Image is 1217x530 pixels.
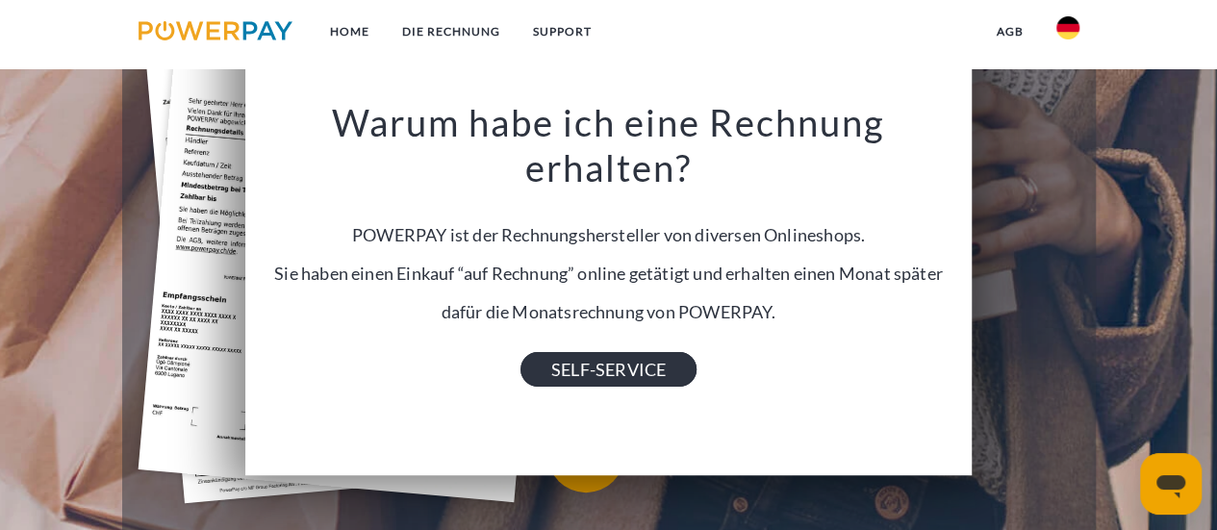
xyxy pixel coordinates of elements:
iframe: Schaltfläche zum Öffnen des Messaging-Fensters [1140,453,1202,515]
div: POWERPAY ist der Rechnungshersteller von diversen Onlineshops. Sie haben einen Einkauf “auf Rechn... [257,99,960,369]
a: agb [980,14,1040,49]
button: Hilfe-Center [547,416,1048,492]
img: logo-powerpay.svg [139,21,293,40]
a: SUPPORT [516,14,607,49]
h3: Warum habe ich eine Rechnung erhalten? [257,99,960,191]
a: DIE RECHNUNG [385,14,516,49]
img: de [1056,16,1079,39]
a: Home [313,14,385,49]
a: SELF-SERVICE [520,352,697,387]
